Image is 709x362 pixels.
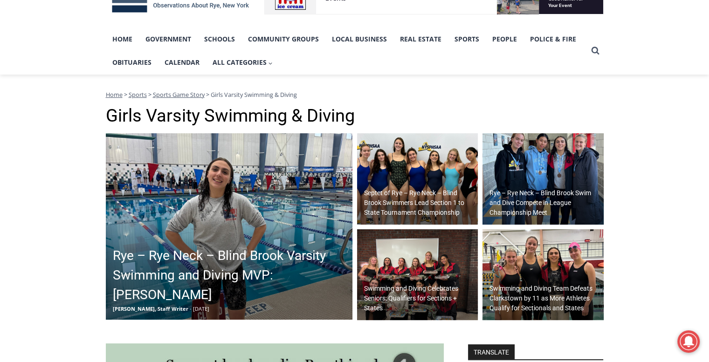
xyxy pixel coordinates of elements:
[489,284,601,313] h2: Swimming and Diving Team Defeats Clarkstown by 11 as More Athletes Qualify for Sectionals and States
[468,344,515,359] strong: TRANSLATE
[448,27,486,51] a: Sports
[482,229,604,321] a: Swimming and Diving Team Defeats Clarkstown by 11 as More Athletes Qualify for Sectionals and States
[106,90,123,99] a: Home
[106,90,604,99] nav: Breadcrumbs
[235,0,441,90] div: "We would have speakers with experience in local journalism speak to us about their experiences a...
[357,229,478,321] a: Swimming and Diving Celebrates Seniors; Qualifiers for Sections + States
[129,90,147,99] a: Sports
[523,27,583,51] a: Police & Fire
[106,27,587,75] nav: Primary Navigation
[482,229,604,321] img: (PHOTO: The 200 Medley Relay Team. L to R: Kate Chesley, Megan Tiedemann, Kayla Lombardo, Grayson...
[224,90,452,116] a: Intern @ [DOMAIN_NAME]
[364,284,476,313] h2: Swimming and Diving Celebrates Seniors; Qualifiers for Sections + States
[106,27,139,51] a: Home
[486,27,523,51] a: People
[325,27,393,51] a: Local Business
[106,105,604,127] h1: Girls Varsity Swimming & Diving
[364,188,476,218] h2: Septet of Rye – Rye Neck – Blind Brook Swimmers Lead Section 1 to State Tournament Championship
[244,93,432,114] span: Intern @ [DOMAIN_NAME]
[96,58,132,111] div: "[PERSON_NAME]'s draw is the fine variety of pristine raw fish kept on hand"
[61,12,230,30] div: Available for Private Home, Business, Club or Other Events
[211,90,297,99] span: Girls Varsity Swimming & Diving
[482,133,604,225] a: Rye – Rye Neck – Blind Brook Swim and Dive Compete in League Championship Meet
[106,51,158,74] a: Obituaries
[393,27,448,51] a: Real Estate
[587,42,604,59] button: View Search Form
[206,90,209,99] span: >
[0,94,94,116] a: Open Tues. - Sun. [PHONE_NUMBER]
[113,246,350,305] h2: Rye – Rye Neck – Blind Brook Varsity Swimming and Diving MVP: [PERSON_NAME]
[193,305,209,312] span: [DATE]
[277,3,337,42] a: Book [PERSON_NAME]'s Good Humor for Your Event
[190,305,192,312] span: -
[124,90,127,99] span: >
[3,96,91,131] span: Open Tues. - Sun. [PHONE_NUMBER]
[153,90,205,99] a: Sports Game Story
[357,229,478,321] img: (PHOTO: The seniors of the 2024 Rye – Rye Neck – Blind Brook Swim and Dive Team. Contributed.)
[357,133,478,225] a: Septet of Rye – Rye Neck – Blind Brook Swimmers Lead Section 1 to State Tournament Championship
[241,27,325,51] a: Community Groups
[158,51,206,74] a: Calendar
[113,305,188,312] span: [PERSON_NAME], Staff Writer
[148,90,151,99] span: >
[106,133,352,320] a: Rye – Rye Neck – Blind Brook Varsity Swimming and Diving MVP: [PERSON_NAME] [PERSON_NAME], Staff ...
[489,188,601,218] h2: Rye – Rye Neck – Blind Brook Swim and Dive Compete in League Championship Meet
[284,10,324,36] h4: Book [PERSON_NAME]'s Good Humor for Your Event
[482,133,604,225] img: (PHOTO: The 400M freestyle relay team. L to R: Grayson Findlay, Ayana Ite, Kayla Lombardo, Kate C...
[198,27,241,51] a: Schools
[357,133,478,225] img: PHOTO: Rye - Rye Neck - Blind Brook Swimming and Diving's seven state representatives. L to R: Gr...
[106,133,352,320] img: (PHOTO: Rye - Rye Neck - Blind Brook Swimming and Diving Head Coach Katie Konopka named senior Ka...
[139,27,198,51] a: Government
[206,51,280,74] button: Child menu of All Categories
